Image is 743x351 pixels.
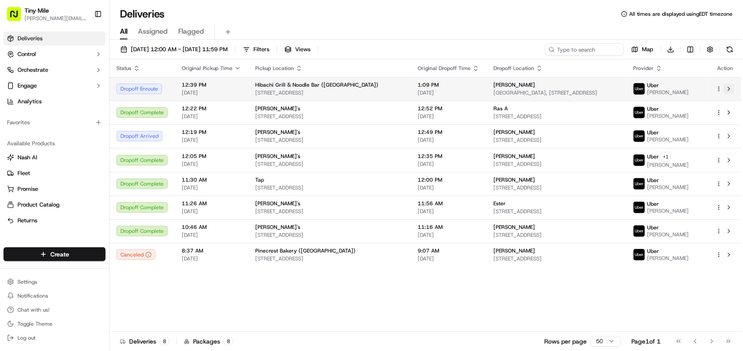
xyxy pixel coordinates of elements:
[4,304,106,316] button: Chat with us!
[27,136,71,143] span: [PERSON_NAME]
[9,127,23,141] img: Angelique Valdez
[418,65,471,72] span: Original Dropoff Time
[136,112,159,123] button: See all
[34,159,52,166] span: [DATE]
[18,66,48,74] span: Orchestrate
[18,154,37,161] span: Nash AI
[18,334,35,341] span: Log out
[239,43,273,56] button: Filters
[9,35,159,49] p: Welcome 👋
[18,84,34,99] img: 1738778727109-b901c2ba-d612-49f7-a14d-d897ce62d23f
[634,249,645,260] img: uber-new-logo.jpeg
[493,153,535,160] span: [PERSON_NAME]
[255,113,404,120] span: [STREET_ADDRESS]
[182,129,241,136] span: 12:19 PM
[255,255,404,262] span: [STREET_ADDRESS]
[418,247,479,254] span: 9:07 AM
[4,47,106,61] button: Control
[9,197,16,204] div: 📗
[62,217,106,224] a: Powered byPylon
[634,83,645,95] img: uber-new-logo.jpeg
[493,81,535,88] span: [PERSON_NAME]
[5,192,70,208] a: 📗Knowledge Base
[182,113,241,120] span: [DATE]
[493,65,534,72] span: Dropoff Location
[18,136,25,143] img: 1736555255976-a54dd68f-1ca7-489b-9aae-adbdc363a1c4
[493,200,506,207] span: Ester
[50,250,69,259] span: Create
[4,4,91,25] button: Tiny Mile[PERSON_NAME][EMAIL_ADDRESS]
[647,161,689,168] span: [PERSON_NAME]
[120,26,127,37] span: All
[18,306,49,313] span: Chat with us!
[182,137,241,144] span: [DATE]
[18,98,42,105] span: Analytics
[131,46,228,53] span: [DATE] 12:00 AM - [DATE] 11:59 PM
[418,161,479,168] span: [DATE]
[255,161,404,168] span: [STREET_ADDRESS]
[18,185,38,193] span: Promise
[182,255,241,262] span: [DATE]
[120,337,169,346] div: Deliveries
[7,154,102,161] a: Nash AI
[255,81,378,88] span: Hibachi Grill & Noodle Bar ([GEOGRAPHIC_DATA])
[9,9,26,26] img: Nash
[70,192,144,208] a: 💻API Documentation
[255,176,264,183] span: Tap
[4,198,106,212] button: Product Catalog
[418,129,479,136] span: 12:49 PM
[184,337,233,346] div: Packages
[18,50,36,58] span: Control
[255,208,404,215] span: [STREET_ADDRESS]
[83,196,141,204] span: API Documentation
[39,92,120,99] div: We're available if you need us!
[4,182,106,196] button: Promise
[9,114,59,121] div: Past conversations
[74,197,81,204] div: 💻
[716,65,734,72] div: Action
[182,208,241,215] span: [DATE]
[25,15,87,22] span: [PERSON_NAME][EMAIL_ADDRESS]
[4,318,106,330] button: Toggle Theme
[182,89,241,96] span: [DATE]
[224,337,233,345] div: 8
[647,184,689,191] span: [PERSON_NAME]
[418,89,479,96] span: [DATE]
[418,224,479,231] span: 11:16 AM
[418,232,479,239] span: [DATE]
[18,217,37,225] span: Returns
[642,46,653,53] span: Map
[73,136,76,143] span: •
[182,184,241,191] span: [DATE]
[418,105,479,112] span: 12:52 PM
[631,337,661,346] div: Page 1 of 1
[77,136,95,143] span: [DATE]
[255,137,404,144] span: [STREET_ADDRESS]
[493,129,535,136] span: [PERSON_NAME]
[418,200,479,207] span: 11:56 AM
[634,154,645,166] img: uber-new-logo.jpeg
[647,136,689,143] span: [PERSON_NAME]
[545,43,624,56] input: Type to search
[18,201,60,209] span: Product Catalog
[4,95,106,109] a: Analytics
[182,232,241,239] span: [DATE]
[4,151,106,165] button: Nash AI
[493,176,535,183] span: [PERSON_NAME]
[255,65,294,72] span: Pickup Location
[493,137,619,144] span: [STREET_ADDRESS]
[25,6,49,15] button: Tiny Mile
[23,56,158,66] input: Got a question? Start typing here...
[9,84,25,99] img: 1736555255976-a54dd68f-1ca7-489b-9aae-adbdc363a1c4
[116,249,155,260] button: Canceled
[418,113,479,120] span: [DATE]
[493,113,619,120] span: [STREET_ADDRESS]
[647,207,689,214] span: [PERSON_NAME]
[18,196,67,204] span: Knowledge Base
[182,200,241,207] span: 11:26 AM
[4,32,106,46] a: Deliveries
[18,169,30,177] span: Fleet
[493,232,619,239] span: [STREET_ADDRESS]
[7,217,102,225] a: Returns
[255,184,404,191] span: [STREET_ADDRESS]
